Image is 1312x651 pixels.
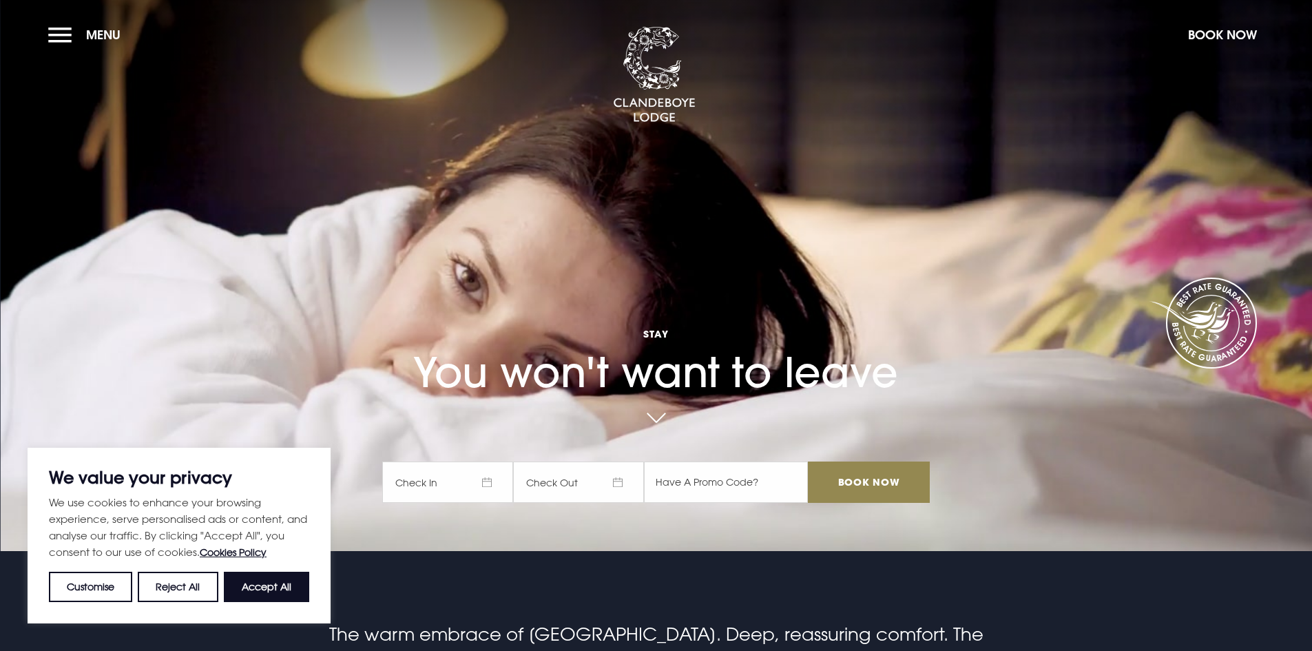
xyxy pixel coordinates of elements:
[200,546,267,558] a: Cookies Policy
[382,327,929,340] span: Stay
[224,572,309,602] button: Accept All
[86,27,121,43] span: Menu
[49,469,309,486] p: We value your privacy
[48,20,127,50] button: Menu
[49,572,132,602] button: Customise
[382,286,929,397] h1: You won't want to leave
[382,462,513,503] span: Check In
[644,462,808,503] input: Have A Promo Code?
[138,572,218,602] button: Reject All
[613,27,696,123] img: Clandeboye Lodge
[513,462,644,503] span: Check Out
[49,494,309,561] p: We use cookies to enhance your browsing experience, serve personalised ads or content, and analys...
[808,462,929,503] input: Book Now
[1181,20,1264,50] button: Book Now
[28,448,331,623] div: We value your privacy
